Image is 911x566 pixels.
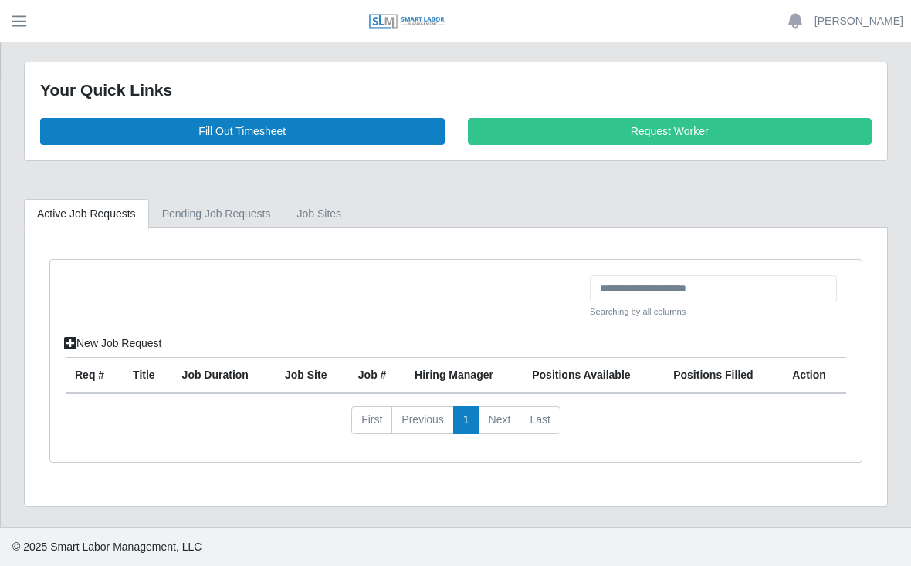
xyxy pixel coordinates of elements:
[124,358,173,394] th: Title
[40,118,445,145] a: Fill Out Timesheet
[590,305,837,318] small: Searching by all columns
[149,199,284,229] a: Pending Job Requests
[12,541,202,553] span: © 2025 Smart Labor Management, LLC
[783,358,846,394] th: Action
[814,13,903,29] a: [PERSON_NAME]
[66,358,124,394] th: Req #
[276,358,349,394] th: job site
[54,330,172,357] a: New Job Request
[468,118,872,145] a: Request Worker
[24,199,149,229] a: Active Job Requests
[349,358,405,394] th: Job #
[40,78,872,103] div: Your Quick Links
[284,199,355,229] a: job sites
[66,406,846,446] nav: pagination
[453,406,479,434] a: 1
[523,358,664,394] th: Positions Available
[173,358,276,394] th: Job Duration
[405,358,523,394] th: Hiring Manager
[664,358,783,394] th: Positions Filled
[368,13,445,30] img: SLM Logo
